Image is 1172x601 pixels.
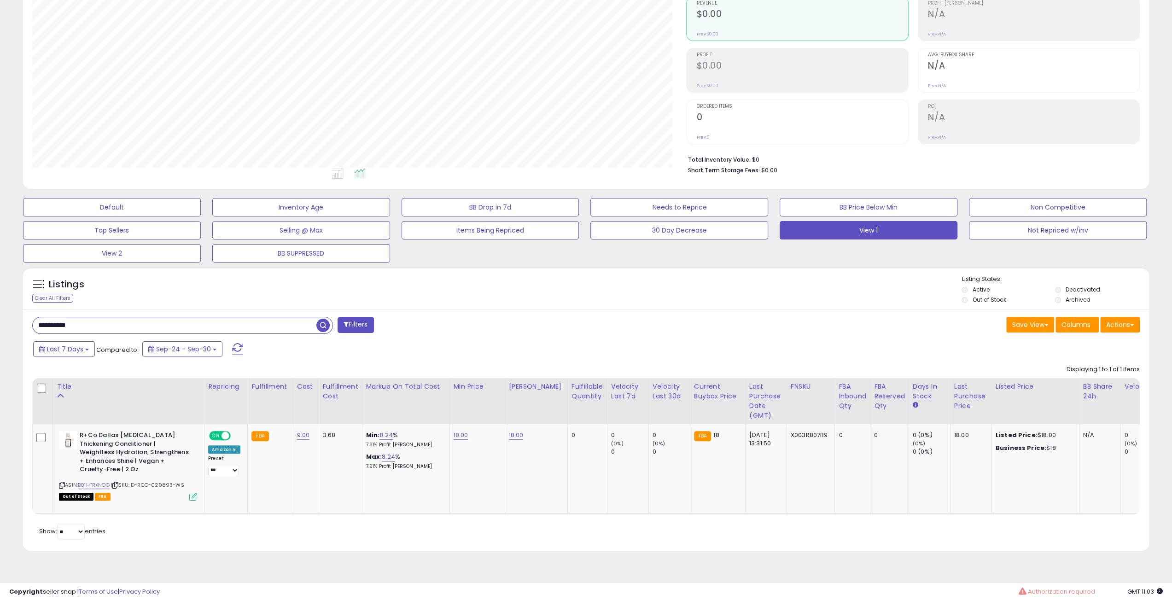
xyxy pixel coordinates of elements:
[996,431,1038,439] b: Listed Price:
[49,278,84,291] h5: Listings
[32,294,73,303] div: Clear All Filters
[688,153,1133,164] li: $0
[80,431,192,476] b: R+Co Dallas [MEDICAL_DATA] Thickening Conditioner | Weightless Hydration, Strengthens + Enhances ...
[212,221,390,239] button: Selling @ Max
[928,53,1139,58] span: Avg. Buybox Share
[928,112,1139,124] h2: N/A
[366,431,380,439] b: Min:
[972,286,989,293] label: Active
[1125,448,1162,456] div: 0
[653,448,690,456] div: 0
[1125,440,1137,447] small: (0%)
[791,431,828,439] div: X003R807R9
[954,382,988,411] div: Last Purchase Price
[962,275,1149,284] p: Listing States:
[571,431,600,439] div: 0
[1066,296,1090,303] label: Archived
[251,431,268,441] small: FBA
[696,53,908,58] span: Profit
[251,382,289,391] div: Fulfillment
[1061,320,1090,329] span: Columns
[208,455,240,476] div: Preset:
[229,432,244,440] span: OFF
[928,31,946,37] small: Prev: N/A
[1055,317,1099,333] button: Columns
[1006,317,1054,333] button: Save View
[454,382,501,391] div: Min Price
[954,431,985,439] div: 18.00
[780,221,957,239] button: View 1
[996,443,1046,452] b: Business Price:
[696,112,908,124] h2: 0
[212,198,390,216] button: Inventory Age
[212,244,390,263] button: BB SUPPRESSED
[653,382,686,401] div: Velocity Last 30d
[913,431,950,439] div: 0 (0%)
[696,134,709,140] small: Prev: 0
[972,296,1006,303] label: Out of Stock
[928,134,946,140] small: Prev: N/A
[749,431,780,448] div: [DATE] 13:31:50
[210,432,222,440] span: ON
[839,382,866,411] div: FBA inbound Qty
[928,83,946,88] small: Prev: N/A
[402,198,579,216] button: BB Drop in 7d
[928,9,1139,21] h2: N/A
[366,463,443,470] p: 7.61% Profit [PERSON_NAME]
[402,221,579,239] button: Items Being Repriced
[366,431,443,448] div: %
[611,382,645,401] div: Velocity Last 7d
[996,382,1075,391] div: Listed Price
[95,493,111,501] span: FBA
[382,452,395,461] a: 8.24
[111,481,184,489] span: | SKU: D-RCO-029893-WS
[696,83,718,88] small: Prev: $0.00
[1066,286,1100,293] label: Deactivated
[1125,431,1162,439] div: 0
[696,104,908,109] span: Ordered Items
[23,198,201,216] button: Default
[928,1,1139,6] span: Profit [PERSON_NAME]
[57,382,200,391] div: Title
[969,221,1147,239] button: Not Repriced w/inv
[96,345,139,354] span: Compared to:
[366,442,443,448] p: 7.61% Profit [PERSON_NAME]
[913,448,950,456] div: 0 (0%)
[366,453,443,470] div: %
[208,445,240,454] div: Amazon AI
[59,431,197,499] div: ASIN:
[996,444,1072,452] div: $18
[913,382,946,401] div: Days In Stock
[913,401,918,409] small: Days In Stock.
[323,382,358,401] div: Fulfillment Cost
[297,382,315,391] div: Cost
[23,221,201,239] button: Top Sellers
[611,431,648,439] div: 0
[78,481,110,489] a: B01HTRXNOG
[59,431,77,449] img: 31AtIrd1OgL._SL40_.jpg
[454,431,468,440] a: 18.00
[59,493,93,501] span: All listings that are currently out of stock and unavailable for purchase on Amazon
[590,221,768,239] button: 30 Day Decrease
[780,198,957,216] button: BB Price Below Min
[749,382,783,420] div: Last Purchase Date (GMT)
[338,317,373,333] button: Filters
[208,382,244,391] div: Repricing
[509,382,564,391] div: [PERSON_NAME]
[874,431,902,439] div: 0
[142,341,222,357] button: Sep-24 - Sep-30
[969,198,1147,216] button: Non Competitive
[297,431,310,440] a: 9.00
[791,382,831,391] div: FNSKU
[1083,431,1114,439] div: N/A
[47,344,83,354] span: Last 7 Days
[839,431,863,439] div: 0
[611,448,648,456] div: 0
[366,382,446,391] div: Markup on Total Cost
[362,378,449,424] th: The percentage added to the cost of goods (COGS) that forms the calculator for Min & Max prices.
[23,244,201,263] button: View 2
[1100,317,1140,333] button: Actions
[996,431,1072,439] div: $18.00
[874,382,905,411] div: FBA Reserved Qty
[913,440,926,447] small: (0%)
